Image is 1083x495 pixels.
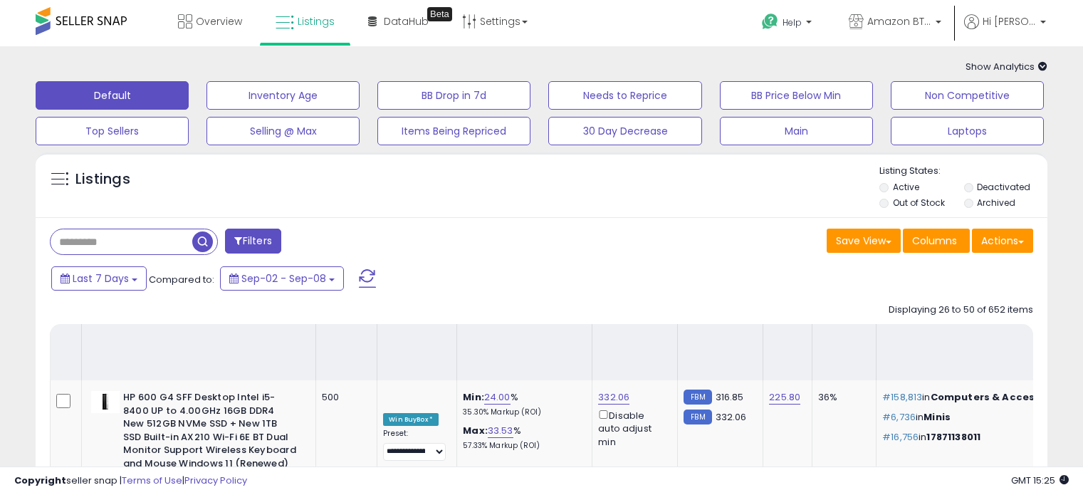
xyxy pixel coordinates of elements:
span: 2025-09-16 15:25 GMT [1011,474,1069,487]
span: #6,736 [882,410,916,424]
div: seller snap | | [14,474,247,488]
button: 30 Day Decrease [548,117,701,145]
span: Help [783,16,802,28]
button: BB Drop in 7d [377,81,530,110]
button: Default [36,81,189,110]
button: Last 7 Days [51,266,147,291]
b: Min: [463,390,484,404]
i: Get Help [761,13,779,31]
a: 332.06 [598,390,629,405]
span: 332.06 [716,410,747,424]
span: #16,756 [882,430,919,444]
p: 35.30% Markup (ROI) [463,407,581,417]
div: % [463,391,581,417]
button: Inventory Age [206,81,360,110]
a: Hi [PERSON_NAME] [964,14,1046,46]
button: Non Competitive [891,81,1044,110]
button: Sep-02 - Sep-08 [220,266,344,291]
div: Win BuyBox * [383,413,439,426]
span: Last 7 Days [73,271,129,286]
button: Laptops [891,117,1044,145]
span: Amazon BTG [867,14,931,28]
button: Needs to Reprice [548,81,701,110]
label: Active [893,181,919,193]
div: Disable auto adjust min [598,407,666,449]
button: Main [720,117,873,145]
span: Minis [924,410,951,424]
button: Top Sellers [36,117,189,145]
label: Out of Stock [893,197,945,209]
small: FBM [684,390,711,405]
p: 57.33% Markup (ROI) [463,441,581,451]
a: 33.53 [488,424,513,438]
a: Privacy Policy [184,474,247,487]
a: 24.00 [484,390,511,405]
a: Help [750,2,826,46]
button: Filters [225,229,281,254]
span: Overview [196,14,242,28]
strong: Copyright [14,474,66,487]
span: Compared to: [149,273,214,286]
label: Deactivated [977,181,1030,193]
span: DataHub [384,14,429,28]
div: 36% [818,391,865,404]
span: Columns [912,234,957,248]
span: Listings [298,14,335,28]
span: 17871138011 [926,430,980,444]
a: 225.80 [769,390,800,405]
p: Listing States: [879,165,1047,178]
button: Save View [827,229,901,253]
div: 500 [322,391,366,404]
span: Show Analytics [966,60,1047,73]
button: BB Price Below Min [720,81,873,110]
b: HP 600 G4 SFF Desktop Intel i5-8400 UP to 4.00GHz 16GB DDR4 New 512GB NVMe SSD + New 1TB SSD Buil... [123,391,296,474]
span: Hi [PERSON_NAME] [983,14,1036,28]
div: Displaying 26 to 50 of 652 items [889,303,1033,317]
span: 316.85 [716,390,744,404]
button: Items Being Repriced [377,117,530,145]
div: % [463,424,581,451]
label: Archived [977,197,1015,209]
span: Sep-02 - Sep-08 [241,271,326,286]
button: Selling @ Max [206,117,360,145]
div: Preset: [383,429,446,461]
small: FBM [684,410,711,424]
img: 31yudBWv8nL._SL40_.jpg [91,391,120,413]
h5: Listings [75,170,130,189]
b: Max: [463,424,488,437]
a: Terms of Use [122,474,182,487]
button: Actions [972,229,1033,253]
span: #158,813 [882,390,922,404]
button: Columns [903,229,970,253]
span: Computers & Accessories [931,390,1067,404]
div: Tooltip anchor [427,7,452,21]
